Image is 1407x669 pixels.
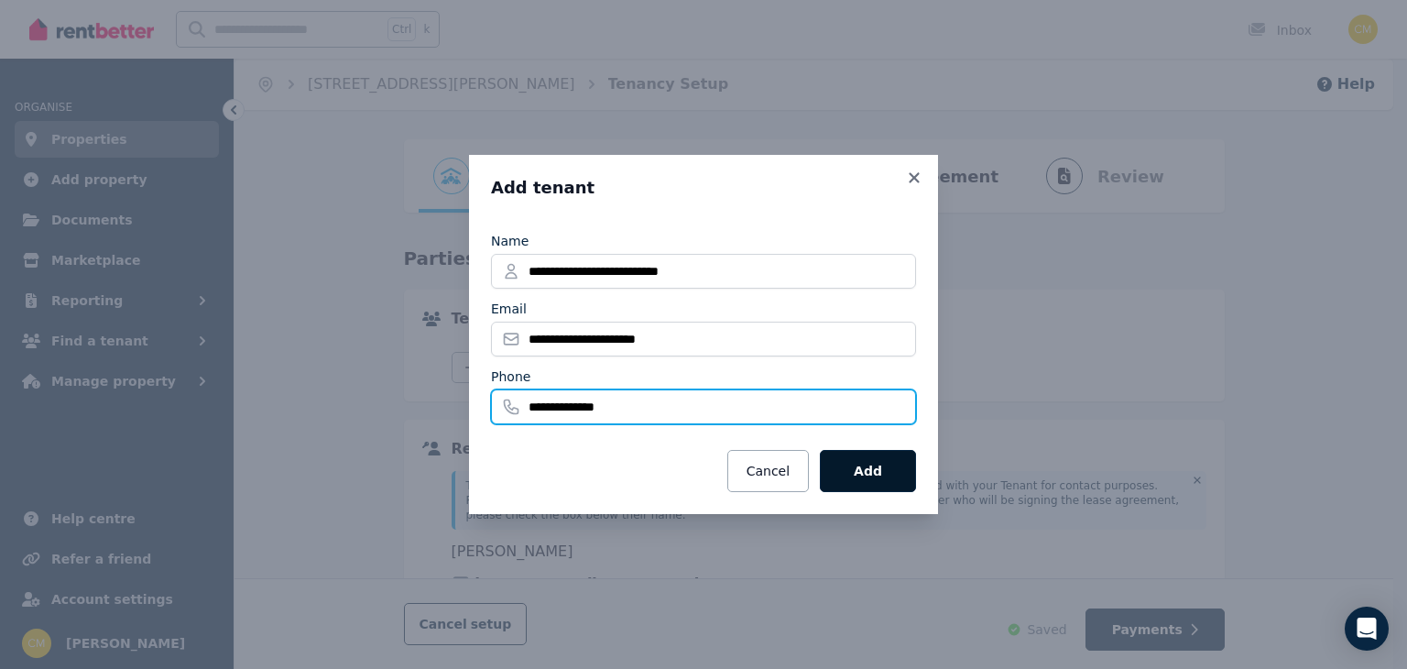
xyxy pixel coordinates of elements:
[820,450,916,492] button: Add
[491,300,527,318] label: Email
[727,450,809,492] button: Cancel
[1345,607,1389,651] div: Open Intercom Messenger
[491,232,529,250] label: Name
[491,367,530,386] label: Phone
[491,177,916,199] h3: Add tenant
